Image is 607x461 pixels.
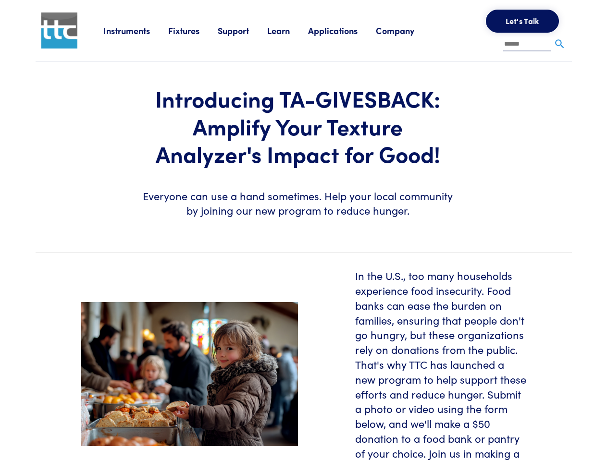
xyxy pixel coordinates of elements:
[140,189,456,218] h6: Everyone can use a hand sometimes. Help your local community by joining our new program to reduce...
[486,10,559,33] button: Let's Talk
[81,302,298,447] img: food-pantry-header.jpeg
[41,12,77,49] img: ttc_logo_1x1_v1.0.png
[168,24,218,36] a: Fixtures
[267,24,308,36] a: Learn
[376,24,433,36] a: Company
[140,85,456,168] h1: Introducing TA-GIVESBACK: Amplify Your Texture Analyzer's Impact for Good!
[218,24,267,36] a: Support
[103,24,168,36] a: Instruments
[308,24,376,36] a: Applications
